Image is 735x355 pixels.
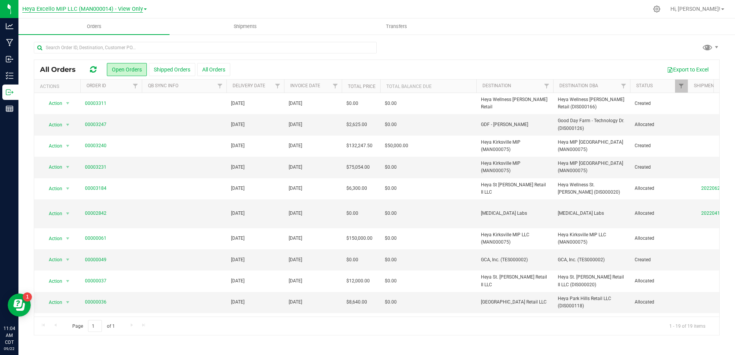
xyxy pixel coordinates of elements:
span: [DATE] [231,277,244,285]
a: 20220627-001 [701,186,732,191]
span: $0.00 [385,100,397,107]
a: Total Price [348,84,376,89]
span: select [63,233,73,244]
inline-svg: Inbound [6,55,13,63]
a: Orders [18,18,170,35]
span: Action [42,276,63,287]
a: Status [636,83,653,88]
inline-svg: Reports [6,105,13,113]
a: Destination [482,83,511,88]
span: Heya St. [PERSON_NAME] Retail II LLC (DIS000020) [558,274,625,288]
span: Heya Excello MIP LLC (MAN000014) - View Only [22,6,143,13]
div: Manage settings [652,5,662,13]
span: $0.00 [346,256,358,264]
span: select [63,162,73,173]
span: Created [635,142,683,149]
a: Destination DBA [559,83,598,88]
span: GCA, Inc. (TES000002) [481,256,549,264]
span: Heya Kirksville MIP LLC (MAN000075) [481,231,549,246]
span: Created [635,164,683,171]
span: [DATE] [231,164,244,171]
iframe: Resource center [8,294,31,317]
p: 09/22 [3,346,15,352]
span: Action [42,141,63,151]
span: Heya Kirksville MIP LLC (MAN000075) [558,231,625,246]
span: [DATE] [231,256,244,264]
span: $0.00 [385,121,397,128]
a: Order ID [86,83,106,88]
a: Filter [540,80,553,93]
button: Export to Excel [662,63,713,76]
span: Action [42,233,63,244]
a: Invoice Date [290,83,320,88]
a: 00003231 [85,164,106,171]
span: GCA, Inc. (TES000002) [558,256,625,264]
span: All Orders [40,65,83,74]
span: Heya Kirksville MIP (MAN000075) [481,160,549,174]
p: 11:04 AM CDT [3,325,15,346]
span: $0.00 [385,235,397,242]
a: 00000037 [85,277,106,285]
a: QB Sync Info [148,83,178,88]
span: Heya Wellness St. [PERSON_NAME] (DIS000020) [558,181,625,196]
span: Heya St [PERSON_NAME] Retail II LLC [481,181,549,196]
span: [DATE] [289,100,302,107]
span: $0.00 [385,185,397,192]
button: Open Orders [107,63,147,76]
span: $8,640.00 [346,299,367,306]
a: Transfers [321,18,472,35]
span: $0.00 [346,210,358,217]
span: [GEOGRAPHIC_DATA] Retail LLC [481,299,549,306]
span: $0.00 [385,277,397,285]
span: [DATE] [289,210,302,217]
span: [DATE] [289,142,302,149]
span: select [63,119,73,130]
span: Heya St. [PERSON_NAME] Retail II LLC [481,274,549,288]
a: Shipment [694,83,717,88]
iframe: Resource center unread badge [23,292,32,302]
span: Allocated [635,277,683,285]
span: $12,000.00 [346,277,370,285]
span: [DATE] [231,100,244,107]
span: $132,247.50 [346,142,372,149]
a: 00000061 [85,235,106,242]
span: [DATE] [231,235,244,242]
span: Page of 1 [66,320,121,332]
span: Action [42,119,63,130]
span: Action [42,162,63,173]
span: [DATE] [289,277,302,285]
span: $0.00 [385,256,397,264]
span: [DATE] [289,299,302,306]
span: Action [42,297,63,308]
a: 00003247 [85,121,106,128]
span: [DATE] [231,299,244,306]
input: Search Order ID, Destination, Customer PO... [34,42,377,53]
span: Created [635,100,683,107]
span: Heya MIP [GEOGRAPHIC_DATA] (MAN000075) [558,139,625,153]
span: select [63,297,73,308]
span: Created [635,256,683,264]
span: select [63,208,73,219]
a: 00000036 [85,299,106,306]
span: [DATE] [289,164,302,171]
span: Allocated [635,185,683,192]
span: Action [42,183,63,194]
a: 00003240 [85,142,106,149]
a: Delivery Date [233,83,265,88]
button: All Orders [197,63,230,76]
span: [DATE] [289,256,302,264]
a: 00003184 [85,185,106,192]
a: Filter [617,80,630,93]
a: Filter [271,80,284,93]
span: select [63,276,73,287]
a: Filter [675,80,688,93]
span: $50,000.00 [385,142,408,149]
span: GDF - [PERSON_NAME] [481,121,549,128]
span: select [63,141,73,151]
span: $2,625.00 [346,121,367,128]
span: Allocated [635,235,683,242]
a: 00000049 [85,256,106,264]
button: Shipped Orders [149,63,195,76]
span: $0.00 [385,299,397,306]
